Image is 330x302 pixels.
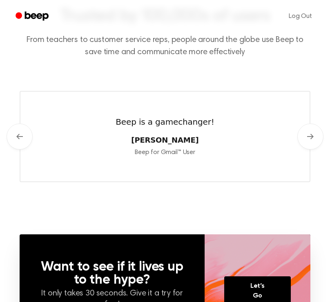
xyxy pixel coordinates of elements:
[20,34,310,58] p: From teachers to customer service reps, people around the globe use Beep to save time and communi...
[116,116,214,128] blockquote: Beep is a gamechanger!
[281,7,320,26] a: Log Out
[116,134,214,145] cite: [PERSON_NAME]
[39,260,185,287] h3: Want to see if it lives up to the hype?
[135,149,195,156] span: Beep for Gmail™ User
[10,9,56,24] a: Beep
